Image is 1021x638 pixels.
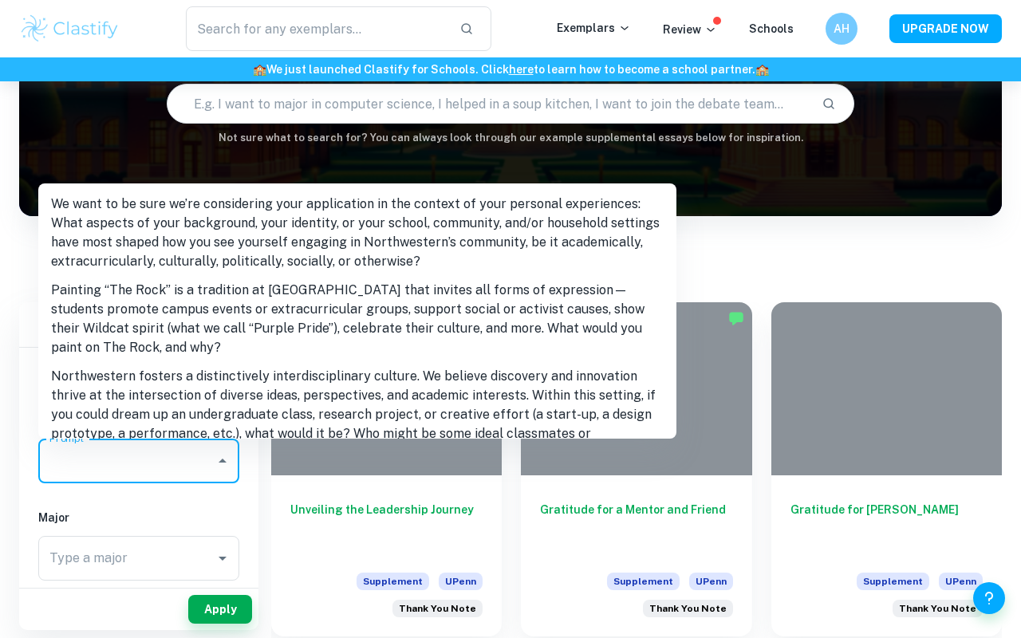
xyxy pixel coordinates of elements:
a: Unveiling the Leadership JourneySupplementUPennWrite a short thank-you note to someone you have n... [271,302,502,636]
h6: Not sure what to search for? You can always look through our example supplemental essays below fo... [19,130,1002,146]
img: Clastify logo [19,13,120,45]
span: 🏫 [253,63,266,76]
span: UPenn [939,573,983,590]
span: UPenn [439,573,483,590]
span: Supplement [857,573,929,590]
h6: Filter exemplars [19,302,258,347]
a: Schools [749,22,794,35]
div: Write a short thank-you note to someone you have not yet thanked and would like to acknowledge. (... [392,600,483,617]
p: Exemplars [557,19,631,37]
button: Open [211,547,234,569]
h6: AH [833,20,851,37]
span: Thank You Note [649,601,727,616]
a: here [509,63,534,76]
span: Supplement [357,573,429,590]
button: Close [211,450,234,472]
li: We want to be sure we’re considering your application in the context of your personal experiences... [38,190,676,276]
a: Gratitude for a Mentor and FriendSupplementUPennWrite a short thank-you note to someone you have ... [521,302,751,636]
span: 🏫 [755,63,769,76]
button: AH [826,13,857,45]
p: Review [663,21,717,38]
a: Gratitude for [PERSON_NAME]SupplementUPennWrite a short thank-you note to someone you have not ye... [771,302,1002,636]
li: Painting “The Rock” is a tradition at [GEOGRAPHIC_DATA] that invites all forms of expression—stud... [38,276,676,362]
button: Help and Feedback [973,582,1005,614]
span: UPenn [689,573,733,590]
button: Search [815,90,842,117]
img: Marked [728,310,744,326]
span: Thank You Note [899,601,976,616]
span: Supplement [607,573,680,590]
div: Write a short thank-you note to someone you have not yet thanked and would like to acknowledge. (... [893,600,983,617]
h6: Gratitude for a Mentor and Friend [540,501,732,553]
button: UPGRADE NOW [889,14,1002,43]
h6: Major [38,509,239,526]
h6: Unveiling the Leadership Journey [290,501,483,553]
span: Thank You Note [399,601,476,616]
h6: We just launched Clastify for Schools. Click to learn how to become a school partner. [3,61,1018,78]
input: E.g. I want to major in computer science, I helped in a soup kitchen, I want to join the debate t... [168,81,809,126]
div: Write a short thank-you note to someone you have not yet thanked and would like to acknowledge. (... [643,600,733,617]
h6: Gratitude for [PERSON_NAME] [790,501,983,553]
button: Apply [188,595,252,624]
li: Northwestern fosters a distinctively interdisciplinary culture. We believe discovery and innovati... [38,362,676,467]
input: Search for any exemplars... [186,6,447,51]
